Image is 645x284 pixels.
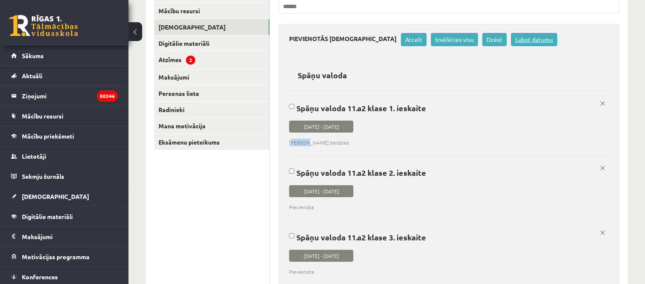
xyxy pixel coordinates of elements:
[289,33,401,42] h3: Pievienotās [DEMOGRAPHIC_DATA]
[289,250,353,262] span: [DATE] - [DATE]
[9,15,78,36] a: Rīgas 1. Tālmācības vidusskola
[154,86,269,101] a: Personas lieta
[289,233,602,242] p: Spāņu valoda 11.a2 klase 3. ieskaite
[11,66,118,86] a: Aktuāli
[11,186,118,206] a: [DEMOGRAPHIC_DATA]
[154,102,269,118] a: Radinieki
[22,132,74,140] span: Mācību priekšmeti
[22,213,73,220] span: Digitālie materiāli
[11,227,118,246] a: Maksājumi
[22,152,46,160] span: Lietotāji
[22,112,63,120] span: Mācību resursi
[22,52,44,59] span: Sākums
[289,168,602,177] p: Spāņu valoda 11.a2 klase 2. ieskaite
[22,227,118,246] legend: Maksājumi
[431,33,478,46] a: Izvēlēties visu
[11,86,118,106] a: Ziņojumi80346
[154,3,269,19] a: Mācību resursi
[482,33,507,46] a: Dzēst
[154,134,269,150] a: Eksāmenu pieteikums
[289,139,602,146] span: [PERSON_NAME] beidzies
[22,86,118,106] legend: Ziņojumi
[11,46,118,65] a: Sākums
[22,192,89,200] span: [DEMOGRAPHIC_DATA]
[11,146,118,166] a: Lietotāji
[97,90,118,102] i: 80346
[289,121,353,133] span: [DATE] - [DATE]
[289,185,353,197] span: [DATE] - [DATE]
[597,98,609,109] a: x
[154,19,269,35] a: [DEMOGRAPHIC_DATA]
[11,207,118,226] a: Digitālie materiāli
[11,126,118,146] a: Mācību priekšmeti
[289,104,294,109] input: Spāņu valoda 11.a2 klase 1. ieskaite [DATE] - [DATE] [PERSON_NAME] beidzies x
[289,168,294,174] input: Spāņu valoda 11.a2 klase 2. ieskaite [DATE] - [DATE] Pievienota x
[154,35,269,51] a: Digitālie materiāli
[11,247,118,266] a: Motivācijas programma
[597,227,609,239] a: x
[22,253,90,260] span: Motivācijas programma
[22,172,64,180] span: Sekmju žurnāls
[289,268,602,275] span: Pievienota
[597,162,609,174] a: x
[11,166,118,186] a: Sekmju žurnāls
[22,273,58,281] span: Konferences
[401,33,427,46] a: Atcelt
[154,69,269,85] a: Maksājumi
[154,118,269,134] a: Mana motivācija
[11,106,118,126] a: Mācību resursi
[511,33,557,46] a: Labot datumu
[289,65,355,85] h2: Spāņu valoda
[289,203,602,211] span: Pievienota
[289,104,602,112] p: Spāņu valoda 11.a2 klase 1. ieskaite
[154,51,269,69] a: Atzīmes2
[289,233,294,239] input: Spāņu valoda 11.a2 klase 3. ieskaite [DATE] - [DATE] Pievienota x
[22,72,42,80] span: Aktuāli
[186,56,195,65] span: 2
